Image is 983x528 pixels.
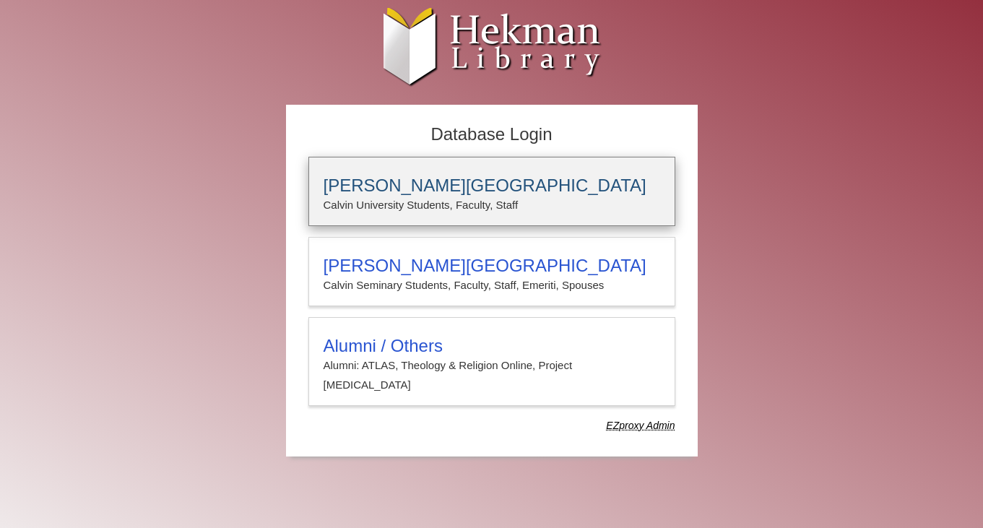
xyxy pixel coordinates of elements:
h3: Alumni / Others [324,336,660,356]
h3: [PERSON_NAME][GEOGRAPHIC_DATA] [324,176,660,196]
h2: Database Login [301,120,683,150]
p: Calvin University Students, Faculty, Staff [324,196,660,215]
a: [PERSON_NAME][GEOGRAPHIC_DATA]Calvin Seminary Students, Faculty, Staff, Emeriti, Spouses [308,237,675,306]
p: Alumni: ATLAS, Theology & Religion Online, Project [MEDICAL_DATA] [324,356,660,394]
h3: [PERSON_NAME][GEOGRAPHIC_DATA] [324,256,660,276]
p: Calvin Seminary Students, Faculty, Staff, Emeriti, Spouses [324,276,660,295]
summary: Alumni / OthersAlumni: ATLAS, Theology & Religion Online, Project [MEDICAL_DATA] [324,336,660,394]
a: [PERSON_NAME][GEOGRAPHIC_DATA]Calvin University Students, Faculty, Staff [308,157,675,226]
dfn: Use Alumni login [606,420,675,431]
